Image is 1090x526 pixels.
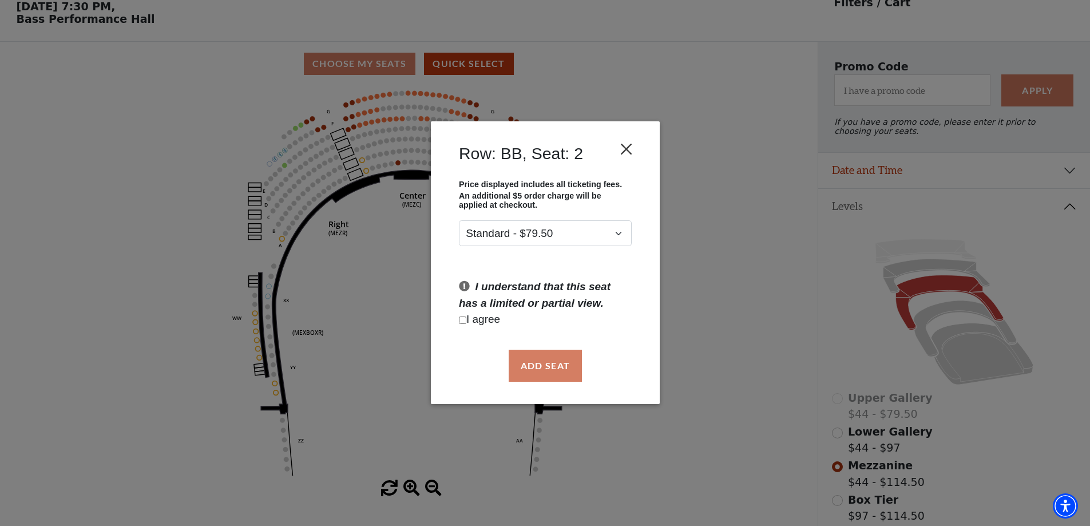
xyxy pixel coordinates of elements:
[459,144,583,163] h4: Row: BB, Seat: 2
[1053,493,1078,519] div: Accessibility Menu
[459,317,466,324] input: Checkbox field
[459,192,632,210] p: An additional $5 order charge will be applied at checkout.
[459,180,632,189] p: Price displayed includes all ticketing fees.
[459,279,632,312] p: I understand that this seat has a limited or partial view.
[615,139,637,160] button: Close
[459,312,632,329] p: I agree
